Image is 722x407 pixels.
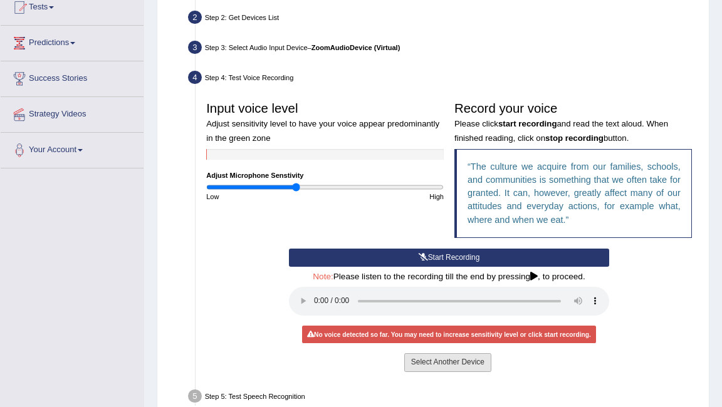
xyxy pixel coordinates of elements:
[454,101,692,143] h3: Record your voice
[206,119,439,142] small: Adjust sensitivity level to have your voice appear predominantly in the green zone
[498,119,557,128] b: start recording
[308,44,400,51] span: –
[545,133,604,143] b: stop recording
[1,26,144,57] a: Predictions
[468,162,681,225] q: The culture we acquire from our families, schools, and communities is something that we often tak...
[206,170,303,180] label: Adjust Microphone Senstivity
[454,119,668,142] small: Please click and read the text aloud. When finished reading, click on button.
[302,326,597,343] div: No voice detected so far. You may need to increase sensitivity level or click start recording.
[313,272,333,281] span: Note:
[184,68,704,91] div: Step 4: Test Voice Recording
[184,38,704,61] div: Step 3: Select Audio Input Device
[1,97,144,128] a: Strategy Videos
[1,133,144,164] a: Your Account
[404,353,491,371] button: Select Another Device
[1,61,144,93] a: Success Stories
[311,44,400,51] b: ZoomAudioDevice (Virtual)
[325,192,449,202] div: High
[201,192,325,202] div: Low
[206,101,444,143] h3: Input voice level
[184,8,704,31] div: Step 2: Get Devices List
[289,272,609,282] h4: Please listen to the recording till the end by pressing , to proceed.
[289,249,609,267] button: Start Recording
